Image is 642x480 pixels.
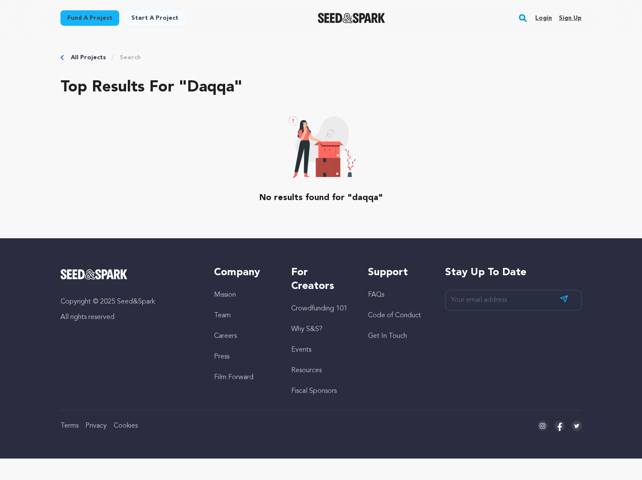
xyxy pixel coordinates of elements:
a: Events [291,346,311,353]
a: Seed&Spark Homepage [60,269,197,279]
input: Your email address [445,290,582,311]
a: Sign up [559,11,582,25]
a: Press [214,353,229,360]
a: Film Forward [214,374,253,381]
img: No result icon [286,113,356,178]
h5: Company [214,266,274,279]
a: Fiscal Sponsors [291,388,337,395]
p: Copyright © 2025 Seed&Spark [60,297,197,307]
a: Search [120,53,141,62]
a: All Projects [71,53,106,62]
p: All rights reserved [60,312,197,322]
a: Cookies [114,422,138,429]
h2: Top results for "daqqa" [60,79,582,96]
a: Terms [60,422,78,429]
h5: Stay up to date [445,266,582,279]
a: Fund a project [60,10,119,26]
a: Code of Conduct [368,312,421,319]
h5: For Creators [291,266,351,293]
img: Seed&Spark Logo Dark Mode [318,13,385,23]
a: Get In Touch [368,333,407,340]
a: Why S&S? [291,326,323,333]
p: No results found for "daqqa" [259,192,383,204]
a: Login [535,11,552,25]
a: Careers [214,333,237,340]
div: Breadcrumb [60,53,582,62]
img: Seed&Spark Logo [60,269,128,279]
a: Seed&Spark Homepage [318,13,385,23]
a: Mission [214,292,236,298]
a: FAQs [368,292,384,298]
a: Start a project [124,10,185,26]
a: Resources [291,367,322,374]
a: Team [214,312,231,319]
a: Privacy [85,422,107,429]
h5: Support [368,266,428,279]
a: Crowdfunding 101 [291,305,347,312]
